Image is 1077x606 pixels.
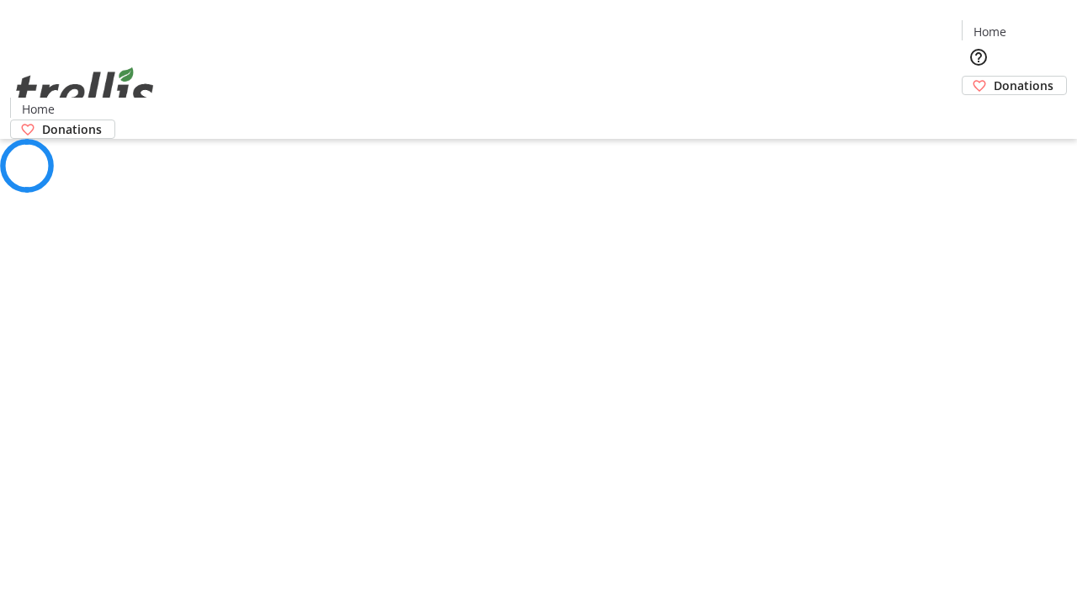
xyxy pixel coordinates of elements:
span: Donations [42,120,102,138]
button: Cart [962,95,995,129]
span: Donations [994,77,1053,94]
a: Home [963,23,1016,40]
a: Donations [10,120,115,139]
a: Home [11,100,65,118]
a: Donations [962,76,1067,95]
button: Help [962,40,995,74]
span: Home [974,23,1006,40]
span: Home [22,100,55,118]
img: Orient E2E Organization snFSWMUpU5's Logo [10,49,160,133]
